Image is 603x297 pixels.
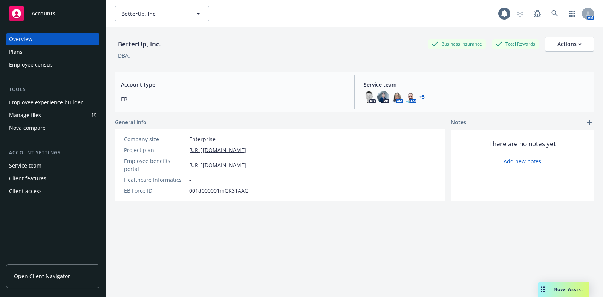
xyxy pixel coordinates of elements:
[9,160,41,172] div: Service team
[124,135,186,143] div: Company size
[121,81,345,88] span: Account type
[124,157,186,173] div: Employee benefits portal
[115,6,209,21] button: BetterUp, Inc.
[124,187,186,195] div: EB Force ID
[9,33,32,45] div: Overview
[189,135,216,143] span: Enterprise
[6,172,99,184] a: Client features
[391,91,403,103] img: photo
[585,118,594,127] a: add
[9,109,41,121] div: Manage files
[118,52,132,59] div: DBA: -
[557,37,582,51] div: Actions
[364,91,376,103] img: photo
[115,39,164,49] div: BetterUp, Inc.
[6,33,99,45] a: Overview
[189,146,246,154] a: [URL][DOMAIN_NAME]
[530,6,545,21] a: Report a Bug
[9,185,42,197] div: Client access
[124,176,186,184] div: Healthcare Informatics
[121,95,345,103] span: EB
[538,282,589,297] button: Nova Assist
[6,3,99,24] a: Accounts
[377,91,389,103] img: photo
[364,81,588,88] span: Service team
[9,46,23,58] div: Plans
[189,176,191,184] span: -
[14,272,70,280] span: Open Client Navigator
[489,139,556,148] span: There are no notes yet
[6,185,99,197] a: Client access
[124,146,186,154] div: Project plan
[547,6,562,21] a: Search
[6,86,99,93] div: Tools
[545,37,594,52] button: Actions
[6,109,99,121] a: Manage files
[121,10,187,18] span: BetterUp, Inc.
[419,95,425,99] a: +5
[492,39,539,49] div: Total Rewards
[538,282,548,297] div: Drag to move
[9,122,46,134] div: Nova compare
[6,96,99,108] a: Employee experience builder
[565,6,580,21] a: Switch app
[6,149,99,157] div: Account settings
[115,118,147,126] span: General info
[189,187,248,195] span: 001d000001mGK31AAG
[404,91,416,103] img: photo
[32,11,55,17] span: Accounts
[6,46,99,58] a: Plans
[554,286,583,292] span: Nova Assist
[451,118,466,127] span: Notes
[6,59,99,71] a: Employee census
[9,96,83,108] div: Employee experience builder
[9,59,53,71] div: Employee census
[189,161,246,169] a: [URL][DOMAIN_NAME]
[504,157,541,165] a: Add new notes
[6,160,99,172] a: Service team
[428,39,486,49] div: Business Insurance
[6,122,99,134] a: Nova compare
[9,172,46,184] div: Client features
[513,6,528,21] a: Start snowing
